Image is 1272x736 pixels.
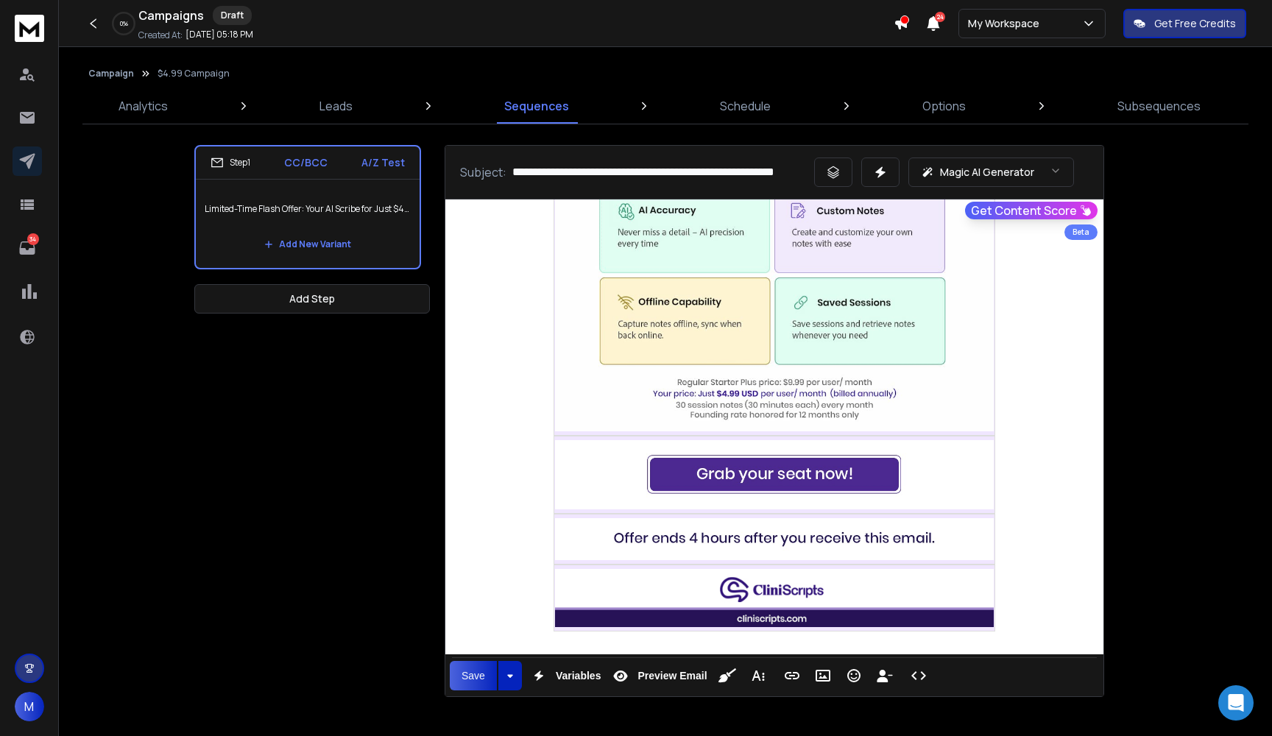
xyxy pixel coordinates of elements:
[450,661,497,690] button: Save
[194,284,430,314] button: Add Step
[1123,9,1246,38] button: Get Free Credits
[138,29,183,41] p: Created At:
[158,68,230,79] p: $4.99 Campaign
[13,233,42,263] a: 34
[15,692,44,721] button: M
[554,440,994,509] img: e65ace51-3392-4ce7-85df-354efd5cdedd.jpeg
[809,661,837,690] button: Insert Image (⌘P)
[185,29,253,40] p: [DATE] 05:18 PM
[119,97,168,115] p: Analytics
[968,16,1045,31] p: My Workspace
[88,68,134,79] button: Campaign
[27,233,39,245] p: 34
[554,518,994,560] img: 40fac5a5-5132-4fc9-9a81-e8fa1b7adbda.jpeg
[525,661,604,690] button: Variables
[1117,97,1201,115] p: Subsequences
[1109,88,1209,124] a: Subsequences
[211,156,250,169] div: Step 1
[460,163,506,181] p: Subject:
[553,670,604,682] span: Variables
[607,661,710,690] button: Preview Email
[965,202,1098,219] button: Get Content Score
[138,7,204,24] h1: Campaigns
[284,155,328,170] p: CC/BCC
[194,145,421,269] li: Step1CC/BCCA/Z TestLimited-Time Flash Offer: Your AI Scribe for Just $4.99/mo!Add New Variant
[935,12,945,22] span: 24
[213,6,252,25] div: Draft
[905,661,933,690] button: Code View
[554,569,994,626] img: 94f90370-5d0f-4328-a6ff-10e368a2e3de.jpeg
[120,19,128,28] p: 0 %
[720,97,771,115] p: Schedule
[319,97,353,115] p: Leads
[1064,224,1098,240] div: Beta
[361,155,405,170] p: A/Z Test
[1154,16,1236,31] p: Get Free Credits
[252,230,363,259] button: Add New Variant
[495,88,578,124] a: Sequences
[914,88,975,124] a: Options
[711,88,780,124] a: Schedule
[840,661,868,690] button: Emoticons
[504,97,569,115] p: Sequences
[635,670,710,682] span: Preview Email
[1218,685,1254,721] div: Open Intercom Messenger
[908,158,1074,187] button: Magic AI Generator
[205,188,411,230] p: Limited-Time Flash Offer: Your AI Scribe for Just $4.99/mo!
[871,661,899,690] button: Insert Unsubscribe Link
[922,97,966,115] p: Options
[15,15,44,42] img: logo
[311,88,361,124] a: Leads
[940,165,1034,180] p: Magic AI Generator
[110,88,177,124] a: Analytics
